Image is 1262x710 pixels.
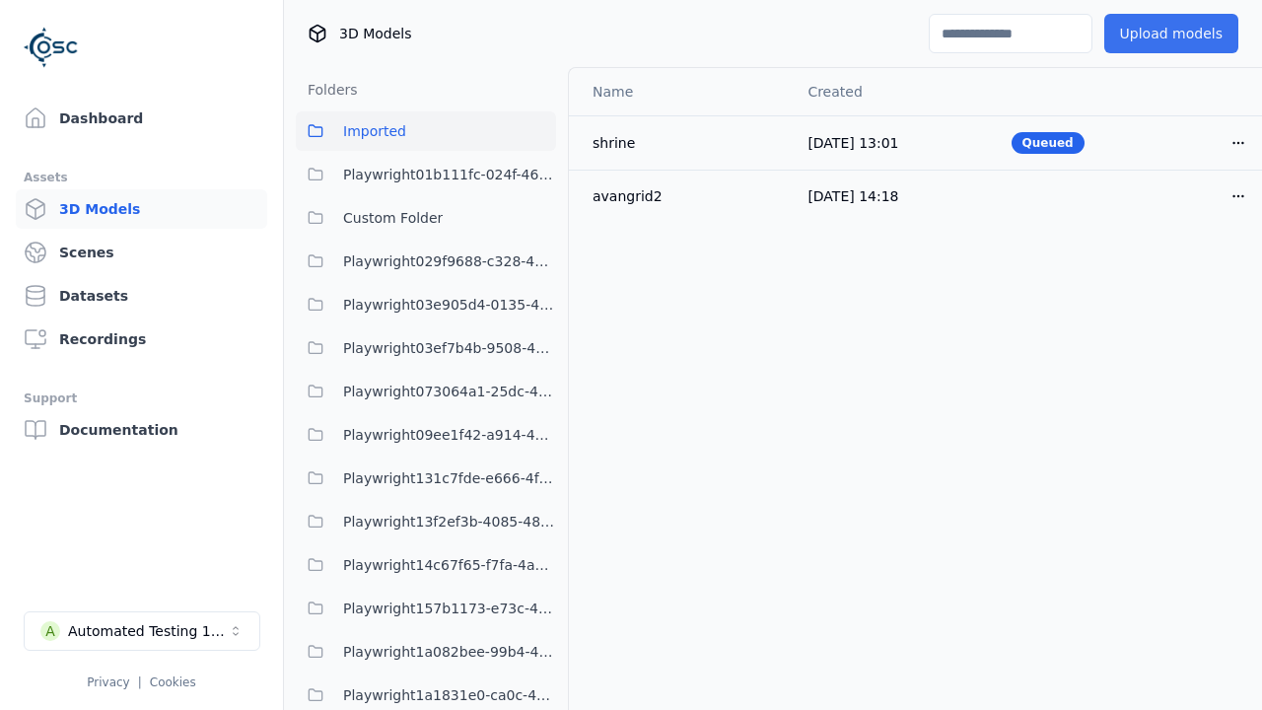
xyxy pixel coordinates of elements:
[87,675,129,689] a: Privacy
[296,632,556,672] button: Playwright1a082bee-99b4-4375-8133-1395ef4c0af5
[296,545,556,585] button: Playwright14c67f65-f7fa-4a69-9dce-fa9a259dcaa1
[593,186,776,206] div: avangrid2
[343,553,556,577] span: Playwright14c67f65-f7fa-4a69-9dce-fa9a259dcaa1
[24,611,260,651] button: Select a workspace
[343,423,556,447] span: Playwright09ee1f42-a914-43b3-abf1-e7ca57cf5f96
[807,188,898,204] span: [DATE] 14:18
[343,683,556,707] span: Playwright1a1831e0-ca0c-4e14-bc08-f87064ef1ded
[343,119,406,143] span: Imported
[343,640,556,664] span: Playwright1a082bee-99b4-4375-8133-1395ef4c0af5
[343,249,556,273] span: Playwright029f9688-c328-482d-9c42-3b0c529f8514
[1104,14,1238,53] button: Upload models
[343,510,556,533] span: Playwright13f2ef3b-4085-48b8-a429-2a4839ebbf05
[339,24,411,43] span: 3D Models
[296,415,556,455] button: Playwright09ee1f42-a914-43b3-abf1-e7ca57cf5f96
[343,163,556,186] span: Playwright01b111fc-024f-466d-9bae-c06bfb571c6d
[296,502,556,541] button: Playwright13f2ef3b-4085-48b8-a429-2a4839ebbf05
[150,675,196,689] a: Cookies
[68,621,228,641] div: Automated Testing 1 - Playwright
[807,135,898,151] span: [DATE] 13:01
[296,328,556,368] button: Playwright03ef7b4b-9508-47f0-8afd-5e0ec78663fc
[296,285,556,324] button: Playwright03e905d4-0135-4922-94e2-0c56aa41bf04
[16,233,267,272] a: Scenes
[296,111,556,151] button: Imported
[16,99,267,138] a: Dashboard
[24,387,259,410] div: Support
[343,380,556,403] span: Playwright073064a1-25dc-42be-bd5d-9b023c0ea8dd
[16,189,267,229] a: 3D Models
[16,276,267,316] a: Datasets
[296,372,556,411] button: Playwright073064a1-25dc-42be-bd5d-9b023c0ea8dd
[792,68,995,115] th: Created
[16,410,267,450] a: Documentation
[343,293,556,317] span: Playwright03e905d4-0135-4922-94e2-0c56aa41bf04
[343,466,556,490] span: Playwright131c7fde-e666-4f3e-be7e-075966dc97bc
[343,336,556,360] span: Playwright03ef7b4b-9508-47f0-8afd-5e0ec78663fc
[343,206,443,230] span: Custom Folder
[296,242,556,281] button: Playwright029f9688-c328-482d-9c42-3b0c529f8514
[138,675,142,689] span: |
[296,589,556,628] button: Playwright157b1173-e73c-4808-a1ac-12e2e4cec217
[296,198,556,238] button: Custom Folder
[296,155,556,194] button: Playwright01b111fc-024f-466d-9bae-c06bfb571c6d
[40,621,60,641] div: A
[24,166,259,189] div: Assets
[1012,132,1085,154] div: Queued
[569,68,792,115] th: Name
[24,20,79,75] img: Logo
[16,319,267,359] a: Recordings
[593,133,776,153] div: shrine
[296,459,556,498] button: Playwright131c7fde-e666-4f3e-be7e-075966dc97bc
[343,597,556,620] span: Playwright157b1173-e73c-4808-a1ac-12e2e4cec217
[296,80,358,100] h3: Folders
